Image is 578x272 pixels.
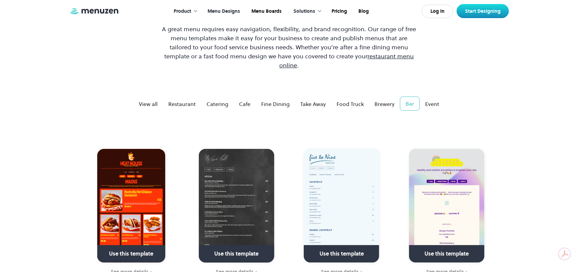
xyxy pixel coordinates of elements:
div: Solutions [294,8,315,15]
a: Use this template [304,149,379,263]
div: Product [174,8,191,15]
a: Pricing [326,1,352,22]
a: Use this template [409,149,484,263]
a: Use this template [97,149,165,263]
a: Blog [352,1,374,22]
div: View all [139,100,158,108]
div: Restaurant [168,100,196,108]
div: Food Truck [337,100,364,108]
a: Start Designing [457,4,509,18]
div: Product [167,1,201,22]
p: A great menu requires easy navigation, flexibility, and brand recognition. Our range of free menu... [160,24,418,70]
a: Log In [422,5,453,18]
div: Fine Dining [261,100,290,108]
div: Take Away [300,100,326,108]
div: Catering [207,100,228,108]
a: Menu Designs [201,1,245,22]
div: Event [425,100,439,108]
a: Use this template [199,149,274,263]
div: Bar [406,100,414,108]
div: Brewery [374,100,395,108]
div: Cafe [239,100,250,108]
div: Solutions [287,1,326,22]
a: Menu Boards [245,1,287,22]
